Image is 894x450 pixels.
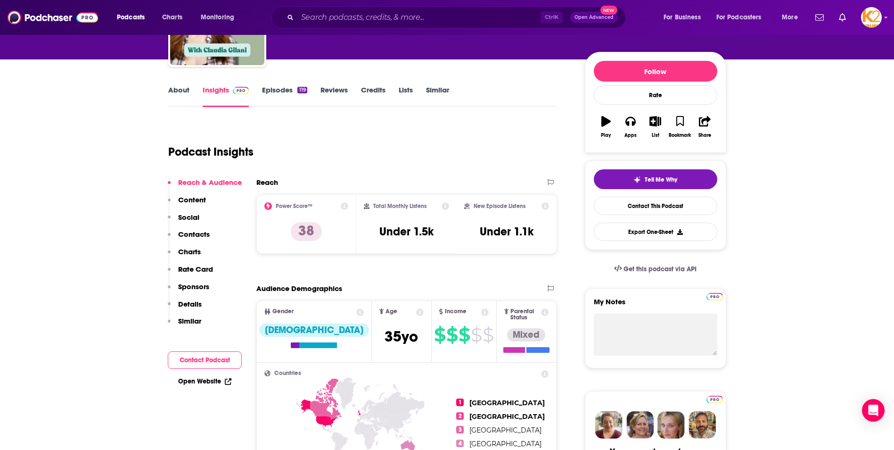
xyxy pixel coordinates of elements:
a: Show notifications dropdown [835,9,850,25]
h2: Total Monthly Listens [373,203,426,209]
button: open menu [110,10,157,25]
img: Barbara Profile [626,411,654,439]
span: [GEOGRAPHIC_DATA] [469,399,545,407]
span: Tell Me Why [645,176,677,183]
button: Social [168,213,199,230]
div: Play [601,133,611,138]
button: Similar [168,317,201,334]
div: 119 [297,87,307,93]
span: Charts [162,11,182,24]
button: Follow [594,61,717,82]
div: Bookmark [669,133,691,138]
button: Play [594,110,618,144]
span: $ [434,327,445,342]
p: Content [178,195,206,204]
button: tell me why sparkleTell Me Why [594,169,717,189]
a: Charts [156,10,188,25]
a: About [168,85,189,107]
button: Details [168,300,202,317]
button: Contacts [168,230,210,247]
span: For Business [664,11,701,24]
span: Income [445,308,467,315]
div: Share [698,133,711,138]
h2: Audience Demographics [256,284,342,293]
a: Pro website [706,292,723,300]
span: 4 [456,440,464,447]
button: Rate Card [168,265,213,282]
a: Reviews [320,85,348,107]
span: [GEOGRAPHIC_DATA] [469,412,545,421]
button: open menu [775,10,810,25]
span: $ [446,327,458,342]
button: open menu [194,10,246,25]
span: Monitoring [201,11,234,24]
a: Credits [361,85,385,107]
span: 3 [456,426,464,433]
h3: Under 1.5k [379,225,434,239]
img: Podchaser Pro [706,396,723,403]
div: [DEMOGRAPHIC_DATA] [259,324,369,337]
div: List [652,133,659,138]
a: Open Website [178,377,231,385]
span: $ [471,327,482,342]
span: For Podcasters [716,11,762,24]
p: 38 [291,222,322,241]
p: Social [178,213,199,222]
span: 35 yo [385,327,418,346]
img: tell me why sparkle [633,176,641,183]
button: Share [692,110,717,144]
p: Reach & Audience [178,178,242,187]
input: Search podcasts, credits, & more... [297,10,541,25]
a: Show notifications dropdown [812,9,828,25]
button: Reach & Audience [168,178,242,195]
p: Details [178,300,202,308]
p: Similar [178,317,201,325]
span: 1 [456,399,464,406]
span: 2 [456,412,464,420]
span: More [782,11,798,24]
span: $ [483,327,493,342]
button: open menu [657,10,713,25]
a: InsightsPodchaser Pro [203,85,249,107]
button: Sponsors [168,282,209,300]
span: Countries [274,370,301,376]
button: open menu [710,10,775,25]
span: Podcasts [117,11,145,24]
img: Jon Profile [689,411,716,439]
button: Charts [168,247,201,265]
div: Open Intercom Messenger [862,399,885,422]
span: Ctrl K [541,11,563,24]
a: Lists [399,85,413,107]
span: [GEOGRAPHIC_DATA] [469,426,541,434]
span: New [600,6,617,15]
a: Pro website [706,394,723,403]
h2: New Episode Listens [474,203,525,209]
span: Get this podcast via API [623,265,697,273]
img: Podchaser - Follow, Share and Rate Podcasts [8,8,98,26]
p: Rate Card [178,265,213,274]
div: Search podcasts, credits, & more... [280,7,635,28]
p: Contacts [178,230,210,239]
a: Get this podcast via API [607,258,705,281]
a: Contact This Podcast [594,197,717,215]
p: Charts [178,247,201,256]
h2: Power Score™ [276,203,312,209]
span: Age [385,308,397,315]
button: Show profile menu [861,7,882,28]
div: Mixed [507,328,545,342]
span: Open Advanced [574,15,614,20]
button: Export One-Sheet [594,223,717,241]
h1: Podcast Insights [168,145,254,159]
a: Similar [426,85,449,107]
button: Open AdvancedNew [570,12,618,23]
button: Bookmark [668,110,692,144]
button: Apps [618,110,643,144]
span: Parental Status [510,308,540,321]
p: Sponsors [178,282,209,291]
button: Content [168,195,206,213]
img: User Profile [861,7,882,28]
div: Rate [594,85,717,105]
h3: Under 1.1k [480,225,533,239]
div: Apps [624,133,637,138]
